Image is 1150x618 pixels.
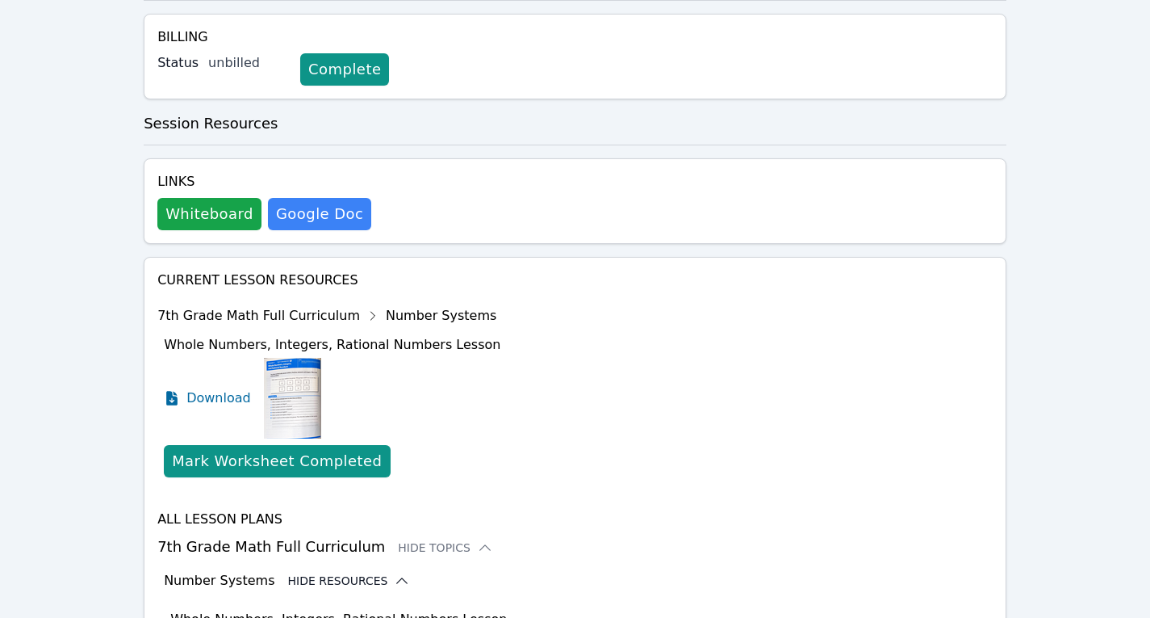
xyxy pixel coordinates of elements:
[164,358,251,439] a: Download
[164,571,274,591] h3: Number Systems
[300,53,389,86] a: Complete
[398,540,493,556] button: Hide Topics
[157,510,993,529] h4: All Lesson Plans
[287,573,410,589] button: Hide Resources
[144,112,1006,135] h3: Session Resources
[268,198,371,230] a: Google Doc
[157,303,500,329] div: 7th Grade Math Full Curriculum Number Systems
[157,271,993,290] h4: Current Lesson Resources
[172,450,382,473] div: Mark Worksheet Completed
[164,445,390,477] button: Mark Worksheet Completed
[164,337,500,352] span: Whole Numbers, Integers, Rational Numbers Lesson
[157,536,993,558] h3: 7th Grade Math Full Curriculum
[186,389,251,408] span: Download
[157,53,199,73] label: Status
[157,27,993,47] h4: Billing
[157,172,371,191] h4: Links
[264,358,321,439] img: Whole Numbers, Integers, Rational Numbers Lesson
[157,198,261,230] button: Whiteboard
[208,53,287,73] div: unbilled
